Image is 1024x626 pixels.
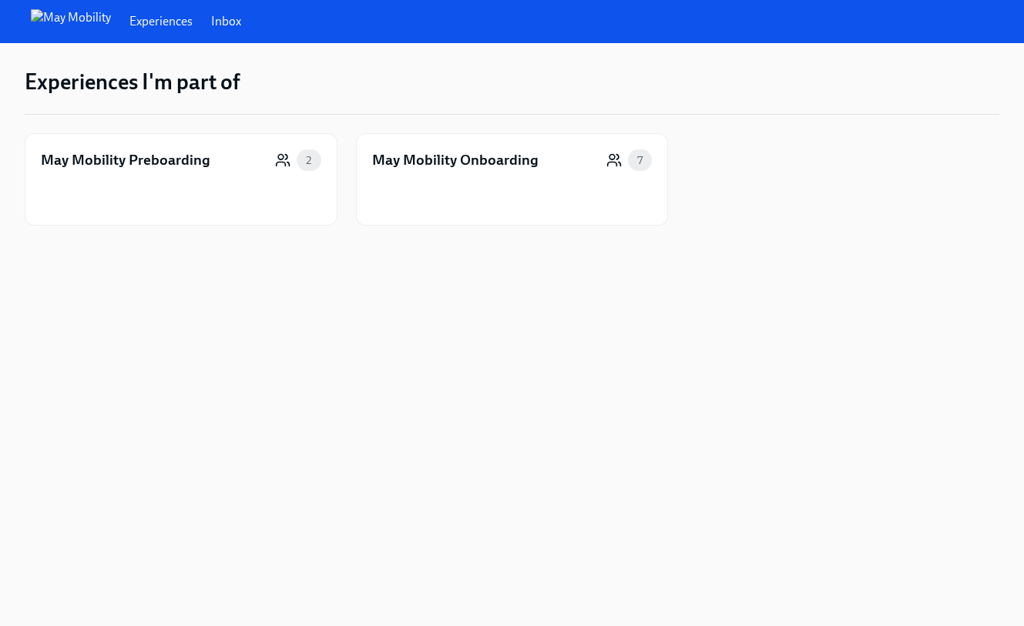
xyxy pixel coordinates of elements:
[297,155,321,166] span: 2
[211,13,241,30] a: Inbox
[628,155,652,166] span: 7
[25,133,337,226] a: May Mobility Preboarding2
[129,13,193,30] a: Experiences
[372,150,539,170] div: May Mobility Onboarding
[41,150,210,170] div: May Mobility Preboarding
[25,68,999,115] h3: Experiences I'm part of
[31,9,111,34] img: May Mobility
[356,133,669,226] a: May Mobility Onboarding7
